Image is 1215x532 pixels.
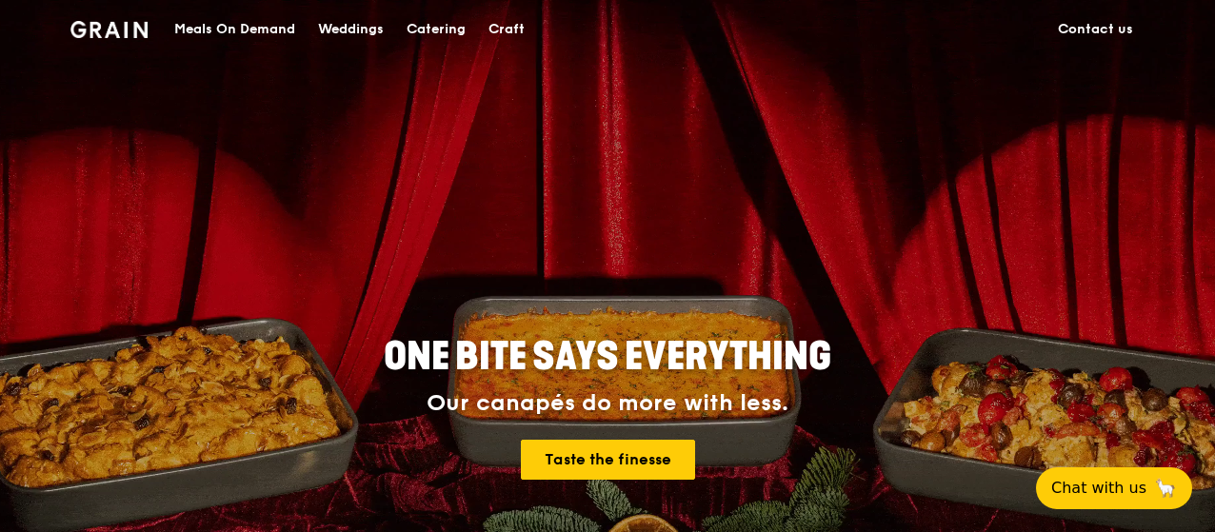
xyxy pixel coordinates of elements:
a: Taste the finesse [521,440,695,480]
a: Contact us [1046,1,1145,58]
span: Chat with us [1051,477,1146,500]
a: Catering [395,1,477,58]
a: Weddings [307,1,395,58]
div: Craft [488,1,525,58]
div: Our canapés do more with less. [265,390,950,417]
div: Weddings [318,1,384,58]
a: Craft [477,1,536,58]
span: ONE BITE SAYS EVERYTHING [384,334,831,380]
div: Meals On Demand [174,1,295,58]
button: Chat with us🦙 [1036,467,1192,509]
img: Grain [70,21,148,38]
span: 🦙 [1154,477,1177,500]
div: Catering [407,1,466,58]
